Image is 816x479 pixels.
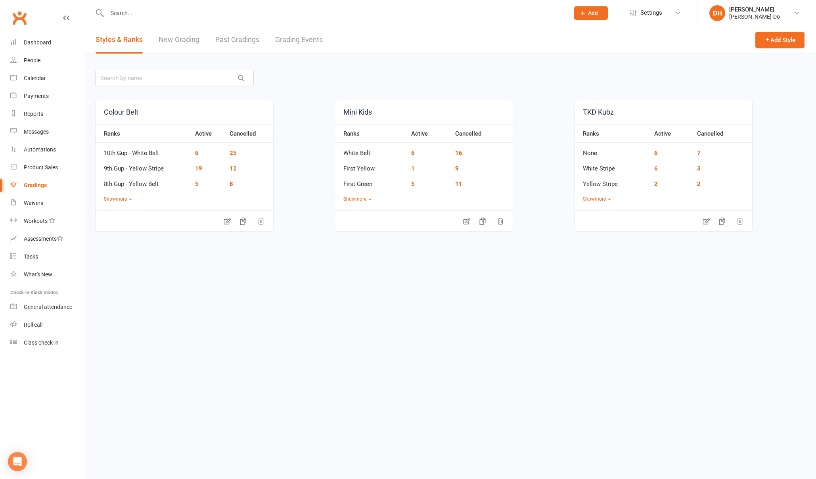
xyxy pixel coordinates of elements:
[215,26,259,54] a: Past Gradings
[10,34,84,52] a: Dashboard
[693,125,752,143] th: Cancelled
[335,174,407,189] td: First Green
[195,165,202,172] a: 19
[24,93,49,99] div: Payments
[574,6,608,20] button: Add
[455,180,462,188] a: 11
[650,125,693,143] th: Active
[10,212,84,230] a: Workouts
[24,57,40,63] div: People
[195,180,199,188] a: 5
[654,165,658,172] a: 6
[230,149,237,157] a: 25
[96,143,191,158] td: 10th Gup - White Belt
[335,143,407,158] td: White Belt
[10,159,84,176] a: Product Sales
[10,123,84,141] a: Messages
[697,149,701,157] a: 7
[10,69,84,87] a: Calendar
[24,146,56,153] div: Automations
[10,316,84,334] a: Roll call
[407,125,452,143] th: Active
[275,26,323,54] a: Grading Events
[230,165,237,172] a: 12
[10,298,84,316] a: General attendance kiosk mode
[10,266,84,284] a: What's New
[96,174,191,189] td: 8th Gup - Yellow Belt
[575,174,650,189] td: Yellow Stripe
[24,75,46,81] div: Calendar
[10,334,84,352] a: Class kiosk mode
[24,339,59,346] div: Class check-in
[104,195,132,203] button: Showmore
[195,149,199,157] a: 6
[10,176,84,194] a: Gradings
[654,149,658,157] a: 6
[24,182,47,188] div: Gradings
[24,111,43,117] div: Reports
[575,100,752,125] a: TKD Kubz
[24,304,72,310] div: General attendance
[10,248,84,266] a: Tasks
[335,125,407,143] th: Ranks
[455,165,459,172] a: 9
[335,100,513,125] a: Mini Kids
[455,149,462,157] a: 16
[588,10,598,16] span: Add
[755,32,805,48] button: Add Style
[24,128,49,135] div: Messages
[8,452,27,471] div: Open Intercom Messenger
[335,158,407,174] td: First Yellow
[24,253,38,260] div: Tasks
[24,200,43,206] div: Waivers
[24,218,48,224] div: Workouts
[24,271,52,278] div: What's New
[10,105,84,123] a: Reports
[24,39,51,46] div: Dashboard
[654,180,658,188] a: 2
[411,165,415,172] a: 1
[575,125,650,143] th: Ranks
[24,164,58,171] div: Product Sales
[575,158,650,174] td: White Stripe
[451,125,513,143] th: Cancelled
[411,180,415,188] a: 5
[24,236,63,242] div: Assessments
[729,6,780,13] div: [PERSON_NAME]
[230,180,233,188] a: 8
[10,87,84,105] a: Payments
[729,13,780,20] div: [PERSON_NAME]-Do
[96,100,273,125] a: Colour Belt
[343,195,372,203] button: Showmore
[96,125,191,143] th: Ranks
[96,158,191,174] td: 9th Gup - Yellow Stripe
[96,26,143,54] a: Styles & Ranks
[10,194,84,212] a: Waivers
[10,8,29,28] a: Clubworx
[105,8,564,19] input: Search...
[575,143,650,158] td: None
[697,180,701,188] a: 2
[95,70,254,86] input: Search by name
[10,52,84,69] a: People
[10,230,84,248] a: Assessments
[191,125,226,143] th: Active
[697,165,701,172] a: 3
[583,195,611,203] button: Showmore
[640,4,662,22] span: Settings
[709,5,725,21] div: DH
[24,322,42,328] div: Roll call
[226,125,273,143] th: Cancelled
[411,149,415,157] a: 6
[10,141,84,159] a: Automations
[159,26,199,54] a: New Grading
